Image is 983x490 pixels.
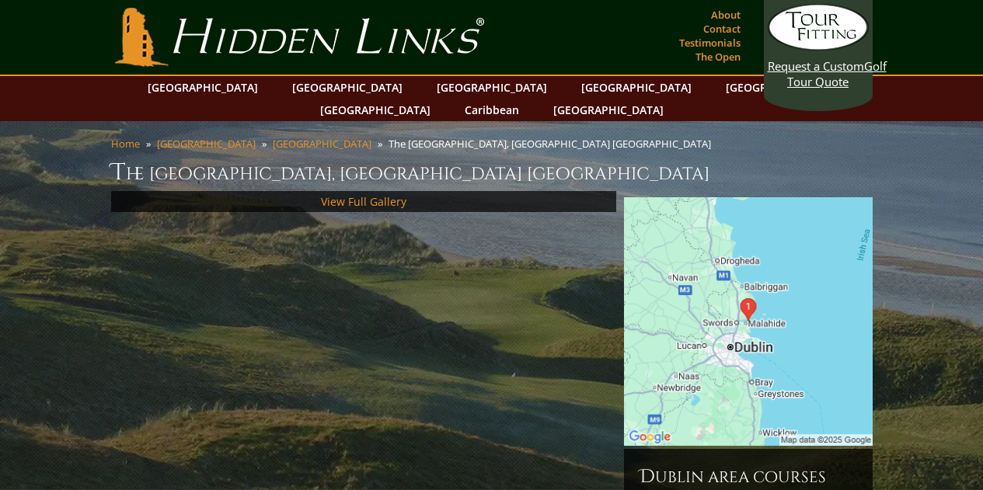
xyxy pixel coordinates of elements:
[389,137,717,151] li: The [GEOGRAPHIC_DATA], [GEOGRAPHIC_DATA] [GEOGRAPHIC_DATA]
[546,99,671,121] a: [GEOGRAPHIC_DATA]
[429,76,555,99] a: [GEOGRAPHIC_DATA]
[312,99,438,121] a: [GEOGRAPHIC_DATA]
[624,197,873,446] img: Google Map of The Island Golf Club, Fingal, Dublin, Ireland
[699,18,744,40] a: Contact
[273,137,371,151] a: [GEOGRAPHIC_DATA]
[707,4,744,26] a: About
[573,76,699,99] a: [GEOGRAPHIC_DATA]
[111,137,140,151] a: Home
[140,76,266,99] a: [GEOGRAPHIC_DATA]
[111,157,873,188] h1: The [GEOGRAPHIC_DATA], [GEOGRAPHIC_DATA] [GEOGRAPHIC_DATA]
[640,464,857,489] h6: Dublin Area Courses
[321,194,406,209] a: View Full Gallery
[157,137,256,151] a: [GEOGRAPHIC_DATA]
[284,76,410,99] a: [GEOGRAPHIC_DATA]
[692,46,744,68] a: The Open
[768,4,869,89] a: Request a CustomGolf Tour Quote
[457,99,527,121] a: Caribbean
[768,58,864,74] span: Request a Custom
[718,76,844,99] a: [GEOGRAPHIC_DATA]
[675,32,744,54] a: Testimonials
